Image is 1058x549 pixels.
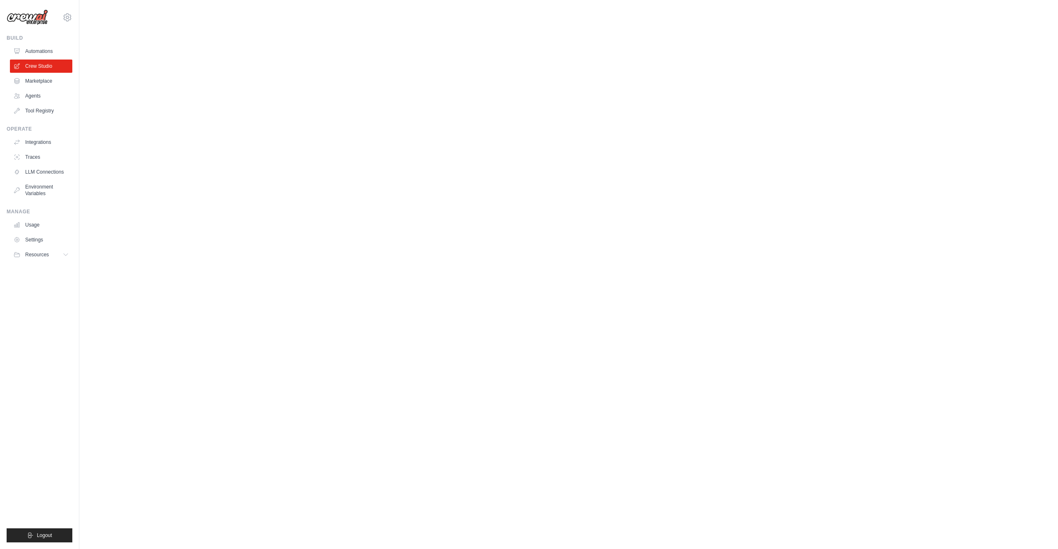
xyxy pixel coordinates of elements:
button: Logout [7,528,72,542]
span: Logout [37,532,52,539]
a: Environment Variables [10,180,72,200]
a: LLM Connections [10,165,72,179]
a: Automations [10,45,72,58]
div: Operate [7,126,72,132]
div: Manage [7,208,72,215]
div: Build [7,35,72,41]
a: Usage [10,218,72,232]
a: Traces [10,150,72,164]
a: Agents [10,89,72,103]
a: Crew Studio [10,60,72,73]
a: Marketplace [10,74,72,88]
a: Settings [10,233,72,246]
button: Resources [10,248,72,261]
a: Integrations [10,136,72,149]
img: Logo [7,10,48,25]
a: Tool Registry [10,104,72,117]
span: Resources [25,251,49,258]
